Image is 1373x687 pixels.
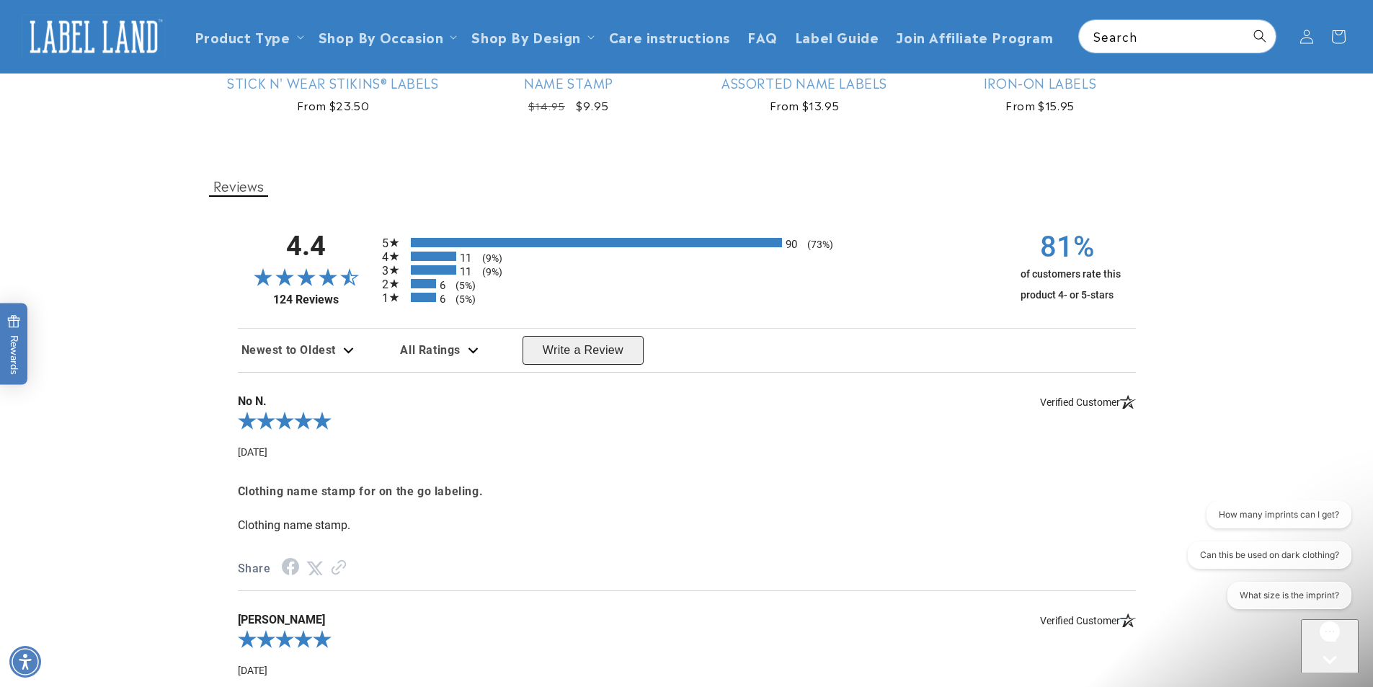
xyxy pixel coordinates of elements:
[238,627,1136,656] div: 5.0-star overall rating
[9,646,41,678] div: Accessibility Menu
[209,175,268,197] button: Reviews
[382,236,401,250] span: 5
[238,337,357,365] div: Review sort options. Currently selected: Newest to Oldest. Dropdown expanded. Available options: ...
[1244,20,1276,52] button: Search
[747,28,778,45] span: FAQ
[238,482,1136,502] span: Clothing name stamp for on the go labeling.
[739,19,786,53] a: FAQ
[241,343,337,357] span: Newest to Oldest
[786,19,888,53] a: Label Guide
[186,19,310,53] summary: Product Type
[382,291,401,305] span: 1
[460,265,471,278] span: 11
[460,252,471,265] span: 11
[786,238,797,251] span: 90
[382,252,992,261] li: 11 4-star reviews, 9% of total reviews
[440,279,445,292] span: 6
[396,337,483,365] div: Review filter options. Current filter is all ratings. Available options: All Ratings, 5 Star Revi...
[382,265,992,275] li: 11 3-star reviews, 9% of total reviews
[795,28,879,45] span: Label Guide
[17,9,172,64] a: Label Land
[800,239,833,250] span: (73%)
[238,394,1136,409] span: No N.
[282,562,299,575] a: Facebook Share - open in a new tab
[887,19,1062,53] a: Join Affiliate Program
[609,28,730,45] span: Care instructions
[238,613,1136,627] span: [PERSON_NAME]
[1040,613,1136,627] span: Verified Customer
[475,252,502,264] span: (9%)
[1176,501,1359,622] iframe: Gorgias live chat conversation starters
[382,238,992,247] li: 90 5-star reviews, 73% of total reviews
[22,14,166,59] img: Label Land
[238,233,375,260] span: 4.4
[238,518,1136,533] p: Clothing name stamp.
[925,74,1155,91] a: Iron-On Labels
[382,279,992,288] li: 6 2-star reviews, 5% of total reviews
[1301,619,1359,673] iframe: Gorgias live chat messenger
[382,278,401,291] span: 2
[400,343,461,357] span: All Ratings
[238,665,267,676] span: Date
[1040,394,1136,409] span: Verified Customer
[471,27,580,46] a: Shop By Design
[1021,268,1121,301] span: of customers rate this product 4- or 5-stars
[600,19,739,53] a: Care instructions
[475,266,502,278] span: (9%)
[218,74,448,91] a: Stick N' Wear Stikins® Labels
[238,446,267,458] span: Date
[306,562,324,575] a: Twitter Share - open in a new tab
[195,27,290,46] a: Product Type
[382,250,401,264] span: 4
[896,28,1053,45] span: Join Affiliate Program
[319,28,444,45] span: Shop By Occasion
[382,264,401,278] span: 3
[238,409,1136,438] div: 5.0-star overall rating
[238,559,271,580] span: Share
[463,19,600,53] summary: Shop By Design
[690,74,920,91] a: Assorted Name Labels
[310,19,463,53] summary: Shop By Occasion
[331,562,347,575] a: Link to review on the Shopper Approved Certificate. Opens in a new tab
[7,314,21,374] span: Rewards
[454,74,684,91] a: Name Stamp
[440,293,445,306] span: 6
[238,293,375,306] a: 124 Reviews - open in a new tab
[448,280,476,291] span: (5%)
[448,293,476,305] span: (5%)
[999,230,1136,264] span: 81%
[382,293,992,302] li: 6 1-star reviews, 5% of total reviews
[523,336,644,365] button: Write a Review
[238,268,375,285] span: 4.4-star overall rating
